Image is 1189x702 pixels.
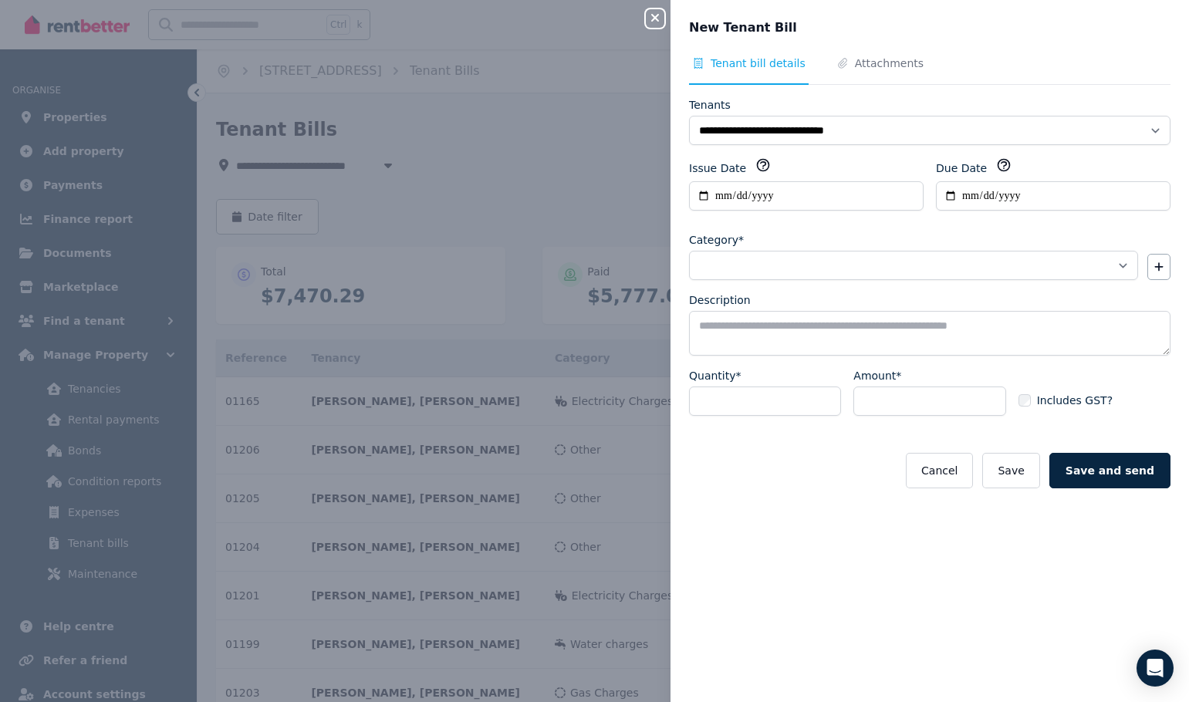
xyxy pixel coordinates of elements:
label: Quantity* [689,368,741,383]
nav: Tabs [689,56,1170,85]
button: Save and send [1049,453,1170,488]
div: Open Intercom Messenger [1137,650,1174,687]
span: Includes GST? [1037,393,1113,408]
span: Tenant bill details [711,56,806,71]
button: Cancel [906,453,973,488]
button: Save [982,453,1039,488]
input: Includes GST? [1018,394,1031,407]
label: Category* [689,232,744,248]
span: New Tenant Bill [689,19,797,37]
span: Attachments [855,56,924,71]
label: Tenants [689,97,731,113]
label: Issue Date [689,160,746,176]
label: Description [689,292,751,308]
label: Due Date [936,160,987,176]
label: Amount* [853,368,901,383]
